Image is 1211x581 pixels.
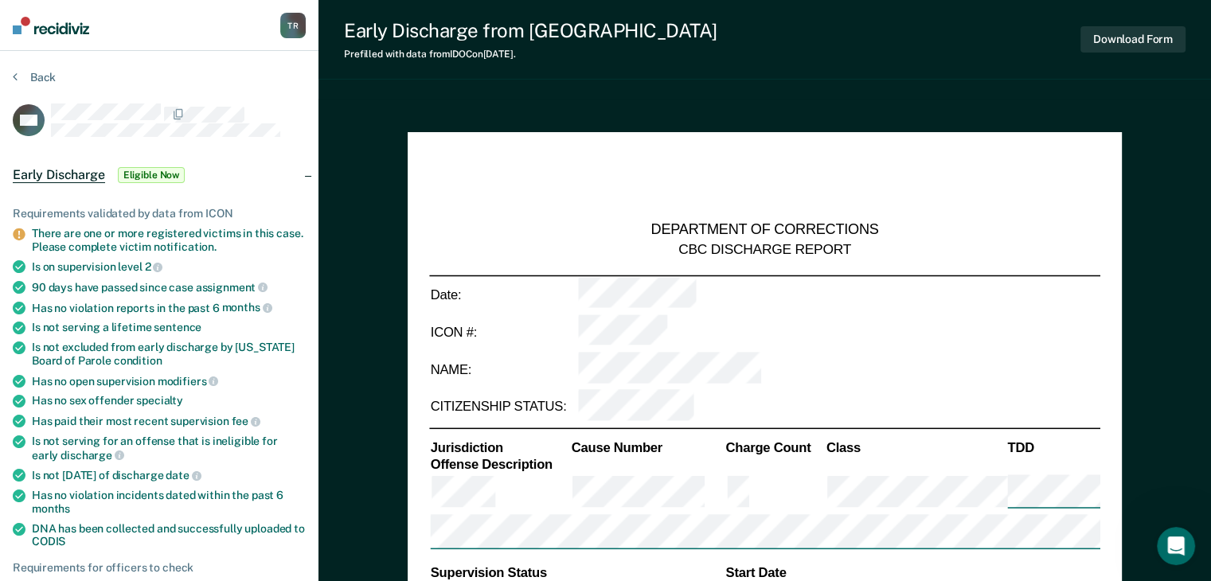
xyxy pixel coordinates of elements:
div: DNA has been collected and successfully uploaded to [32,522,306,549]
th: Charge Count [725,439,825,456]
span: Eligible Now [118,167,186,183]
div: Has paid their most recent supervision [32,414,306,428]
td: ICON #: [429,314,576,351]
span: date [166,469,201,482]
div: Is not serving for an offense that is ineligible for early [32,435,306,462]
span: specialty [136,394,183,407]
th: Cause Number [570,439,725,456]
th: Start Date [725,563,1100,581]
div: Has no violation reports in the past 6 [32,301,306,315]
div: 90 days have passed since case [32,280,306,294]
th: Jurisdiction [429,439,570,456]
div: Is not serving a lifetime [32,321,306,334]
div: Has no sex offender [32,394,306,407]
span: months [32,502,70,515]
div: Is not excluded from early discharge by [US_STATE] Board of Parole [32,341,306,368]
th: TDD [1006,439,1100,456]
button: TR [280,13,306,38]
div: Early Discharge from [GEOGRAPHIC_DATA] [344,19,717,42]
span: discharge [61,449,124,462]
span: 2 [145,260,163,273]
td: Date: [429,275,576,314]
div: DEPARTMENT OF CORRECTIONS [651,221,879,240]
div: T R [280,13,306,38]
td: CITIZENSHIP STATUS: [429,388,576,426]
th: Class [825,439,1006,456]
span: months [222,301,272,314]
div: Prefilled with data from IDOC on [DATE] . [344,49,717,60]
div: There are one or more registered victims in this case. Please complete victim notification. [32,227,306,254]
iframe: Intercom live chat [1157,527,1195,565]
button: Download Form [1080,26,1186,53]
div: Has no violation incidents dated within the past 6 [32,489,306,516]
span: assignment [196,281,268,294]
span: Early Discharge [13,167,105,183]
span: fee [232,415,260,427]
div: CBC DISCHARGE REPORT [678,240,851,258]
button: Back [13,70,56,84]
div: Requirements for officers to check [13,561,306,575]
th: Offense Description [429,456,570,474]
div: Is not [DATE] of discharge [32,468,306,482]
span: sentence [154,321,201,333]
td: NAME: [429,351,576,388]
div: Requirements validated by data from ICON [13,207,306,220]
span: modifiers [158,375,219,388]
span: condition [114,354,162,367]
span: CODIS [32,535,65,548]
img: Recidiviz [13,17,89,34]
th: Supervision Status [429,563,725,581]
div: Is on supervision level [32,259,306,274]
div: Has no open supervision [32,374,306,388]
